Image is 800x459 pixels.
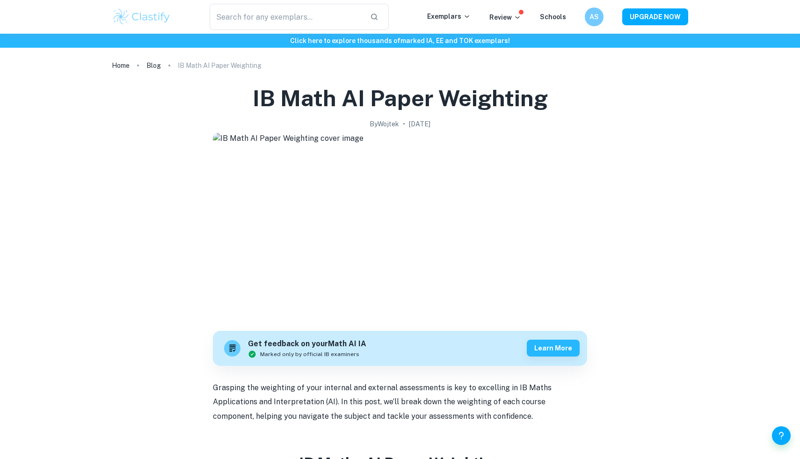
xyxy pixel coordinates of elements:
span: Marked only by official IB examiners [260,350,359,358]
button: Learn more [527,340,580,357]
button: UPGRADE NOW [622,8,688,25]
p: Grasping the weighting of your internal and external assessments is key to excelling in IB Maths ... [213,381,587,423]
h1: IB Math AI Paper Weighting [253,83,548,113]
button: AS [585,7,604,26]
h6: Get feedback on your Math AI IA [248,338,366,350]
h6: AS [589,12,600,22]
input: Search for any exemplars... [210,4,363,30]
p: Exemplars [427,11,471,22]
h2: [DATE] [409,119,430,129]
p: Review [489,12,521,22]
a: Home [112,59,130,72]
p: • [403,119,405,129]
a: Blog [146,59,161,72]
img: Clastify logo [112,7,171,26]
img: IB Math AI Paper Weighting cover image [213,133,587,320]
a: Get feedback on yourMath AI IAMarked only by official IB examinersLearn more [213,331,587,366]
h2: By Wojtek [370,119,399,129]
h6: Click here to explore thousands of marked IA, EE and TOK exemplars ! [2,36,798,46]
button: Help and Feedback [772,426,791,445]
p: IB Math AI Paper Weighting [178,60,262,71]
a: Schools [540,13,566,21]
